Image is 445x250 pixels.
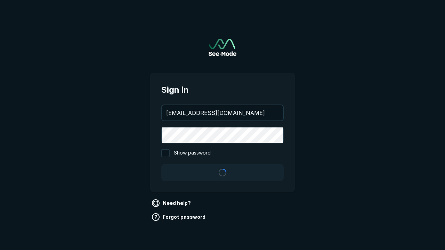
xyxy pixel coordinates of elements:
img: See-Mode Logo [209,39,236,56]
input: your@email.com [162,105,283,120]
span: Sign in [161,84,284,96]
a: Forgot password [150,211,208,223]
a: Go to sign in [209,39,236,56]
span: Show password [174,149,211,157]
a: Need help? [150,198,194,209]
